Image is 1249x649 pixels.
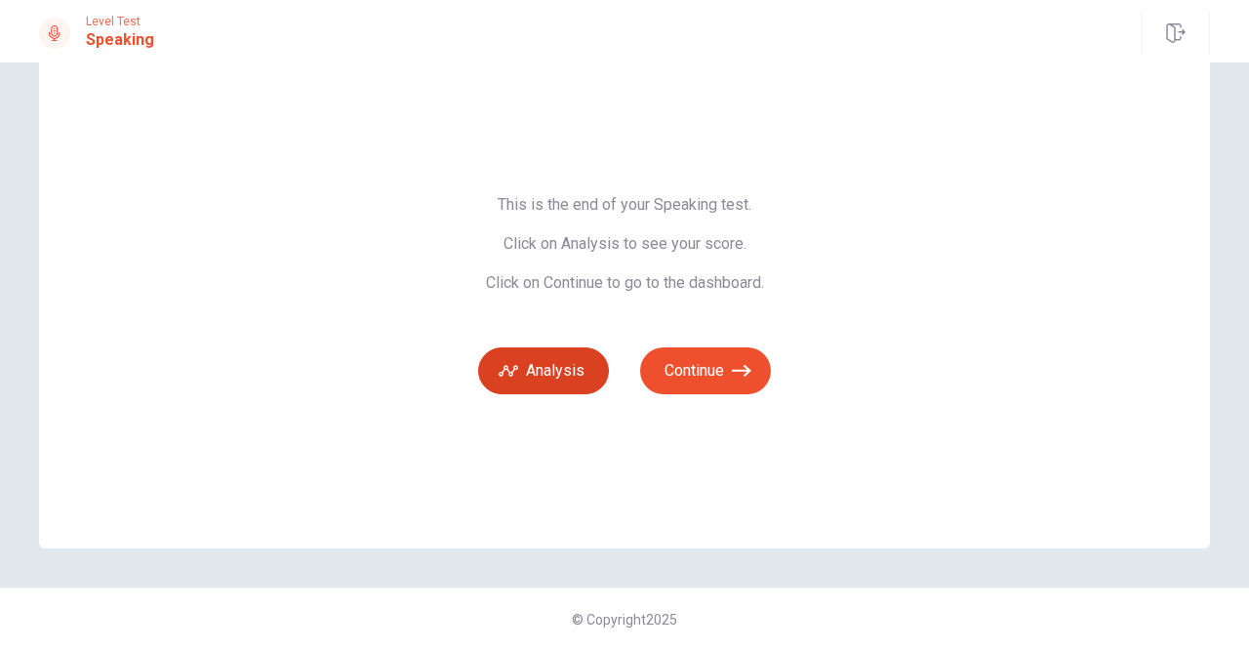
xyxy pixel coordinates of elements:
span: Level Test [86,15,154,28]
button: Continue [640,347,771,394]
button: Analysis [478,347,609,394]
h1: Speaking [86,28,154,52]
span: © Copyright 2025 [572,612,677,628]
span: This is the end of your Speaking test. Click on Analysis to see your score. Click on Continue to ... [478,195,771,293]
